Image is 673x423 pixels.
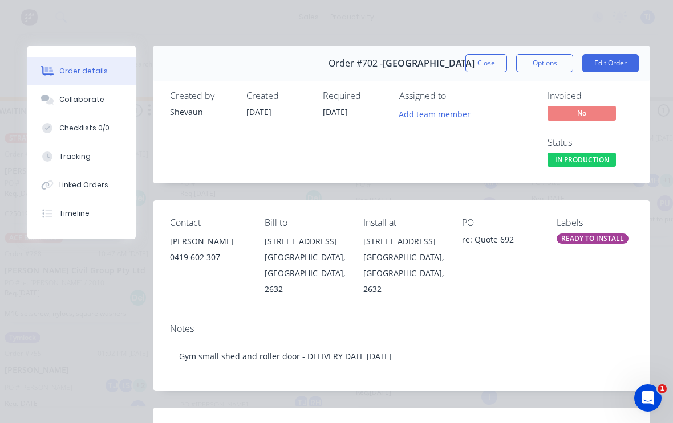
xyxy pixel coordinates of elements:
button: Checklists 0/0 [27,114,136,142]
div: Created [246,91,309,101]
div: Order details [59,66,108,76]
span: IN PRODUCTION [548,153,616,167]
div: Labels [557,217,633,228]
button: Timeline [27,199,136,228]
span: Order #702 - [329,58,383,69]
button: Close [465,54,507,72]
button: IN PRODUCTION [548,153,616,170]
div: Invoiced [548,91,633,101]
button: Linked Orders [27,171,136,199]
div: [STREET_ADDRESS] [265,233,345,249]
div: READY TO INSTALL [557,233,629,244]
span: [DATE] [323,106,348,117]
div: [PERSON_NAME]0419 602 307 [170,233,246,270]
div: [STREET_ADDRESS] [363,233,444,249]
div: [PERSON_NAME] [170,233,246,249]
div: [STREET_ADDRESS][GEOGRAPHIC_DATA], [GEOGRAPHIC_DATA], 2632 [265,233,345,297]
div: 0419 602 307 [170,249,246,265]
div: PO [462,217,538,228]
span: No [548,106,616,120]
div: Created by [170,91,233,101]
span: [DATE] [246,106,271,117]
iframe: Intercom live chat [634,384,662,412]
button: Edit Order [582,54,639,72]
span: 1 [658,384,667,393]
span: [GEOGRAPHIC_DATA] [383,58,475,69]
div: Shevaun [170,106,233,118]
div: Collaborate [59,95,104,105]
button: Add team member [399,106,477,121]
div: Required [323,91,386,101]
button: Order details [27,57,136,85]
div: Status [548,137,633,148]
button: Tracking [27,142,136,171]
div: Contact [170,217,246,228]
div: Assigned to [399,91,513,101]
div: Timeline [59,208,90,219]
div: Gym small shed and roller door - DELIVERY DATE [DATE] [170,339,633,373]
div: Tracking [59,151,91,162]
button: Add team member [393,106,477,121]
div: [GEOGRAPHIC_DATA], [GEOGRAPHIC_DATA], 2632 [363,249,444,297]
div: re: Quote 692 [462,233,538,249]
div: Checklists 0/0 [59,123,110,133]
div: [STREET_ADDRESS][GEOGRAPHIC_DATA], [GEOGRAPHIC_DATA], 2632 [363,233,444,297]
button: Options [516,54,573,72]
div: Bill to [265,217,345,228]
div: Notes [170,323,633,334]
div: Linked Orders [59,180,108,190]
div: [GEOGRAPHIC_DATA], [GEOGRAPHIC_DATA], 2632 [265,249,345,297]
div: Install at [363,217,444,228]
button: Collaborate [27,85,136,114]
